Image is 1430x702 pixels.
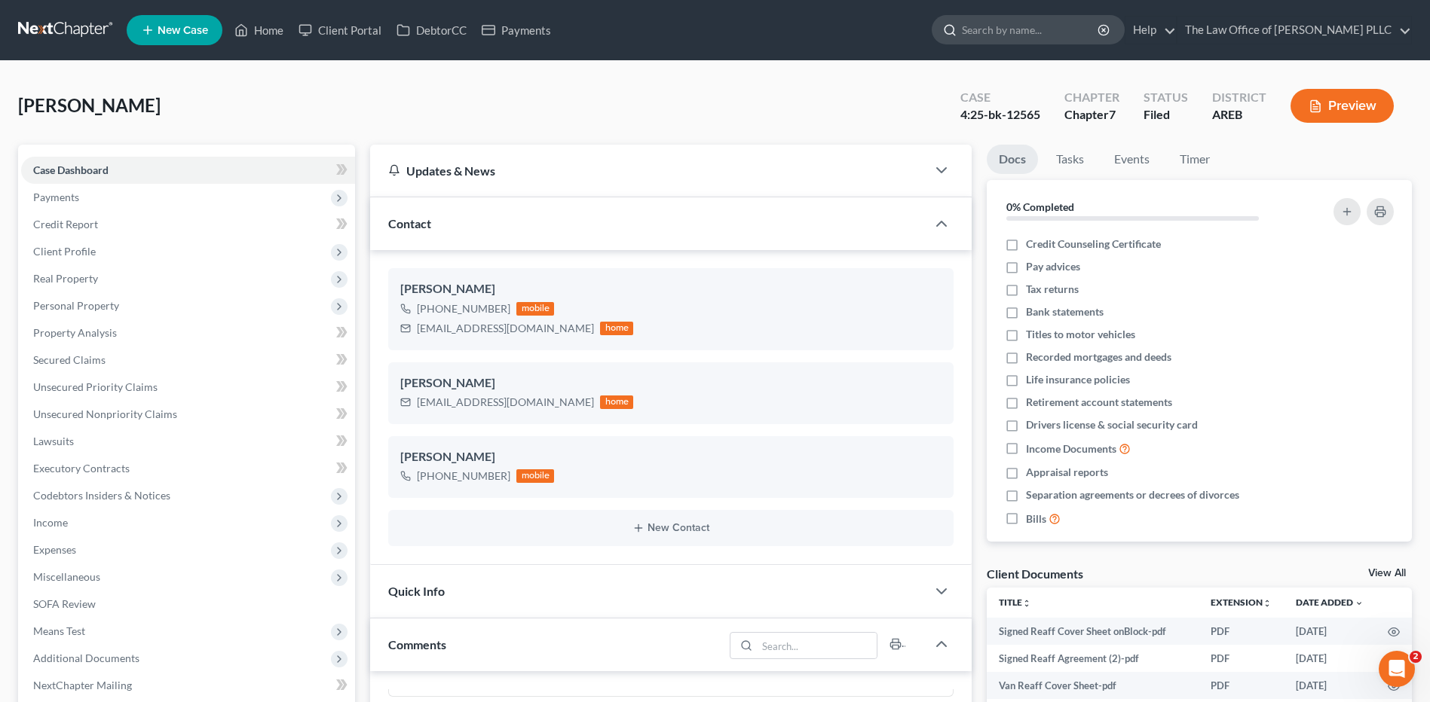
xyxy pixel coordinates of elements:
div: Chapter [1064,89,1119,106]
a: Secured Claims [21,346,355,374]
i: expand_more [1355,599,1364,608]
a: Date Added expand_more [1296,597,1364,608]
span: Miscellaneous [33,570,100,583]
td: PDF [1199,645,1284,672]
a: SOFA Review [21,591,355,618]
a: The Law Office of [PERSON_NAME] PLLC [1177,17,1411,44]
iframe: Intercom live chat [1379,651,1415,687]
span: Income Documents [1026,441,1116,456]
span: Additional Documents [33,652,139,664]
a: Events [1102,145,1162,174]
td: [DATE] [1284,645,1376,672]
button: New Contact [400,522,942,534]
a: Timer [1168,145,1222,174]
a: Unsecured Priority Claims [21,374,355,401]
a: Docs [987,145,1038,174]
a: Help [1125,17,1176,44]
span: Income [33,516,68,529]
span: Personal Property [33,299,119,312]
span: Payments [33,191,79,203]
span: Recorded mortgages and deeds [1026,349,1171,365]
td: Signed Reaff Agreement (2)-pdf [987,645,1199,672]
a: Client Portal [291,17,389,44]
div: Status [1144,89,1188,106]
span: Life insurance policies [1026,372,1130,387]
span: 7 [1109,107,1116,121]
span: 2 [1410,651,1422,663]
div: [PHONE_NUMBER] [417,469,510,484]
div: [PHONE_NUMBER] [417,301,510,316]
span: Unsecured Nonpriority Claims [33,407,177,420]
a: NextChapter Mailing [21,672,355,699]
div: Filed [1144,106,1188,124]
div: [PERSON_NAME] [400,448,942,466]
span: Property Analysis [33,326,117,339]
a: Property Analysis [21,319,355,346]
a: Payments [474,17,559,44]
td: Van Reaff Cover Sheet-pdf [987,672,1199,699]
span: Client Profile [33,245,96,258]
span: SOFA Review [33,597,96,610]
span: Means Test [33,624,85,637]
div: Chapter [1064,106,1119,124]
a: Extensionunfold_more [1211,597,1272,608]
span: Codebtors Insiders & Notices [33,489,170,502]
div: District [1212,89,1266,106]
span: Quick Info [388,584,445,598]
span: Credit Report [33,218,98,230]
span: Secured Claims [33,353,106,366]
td: PDF [1199,618,1284,645]
a: Unsecured Nonpriority Claims [21,401,355,428]
strong: 0% Completed [1006,200,1074,213]
a: Lawsuits [21,428,355,455]
div: home [600,395,633,409]
span: Pay advices [1026,259,1080,274]
span: Bank statements [1026,304,1104,319]
span: Contact [388,216,431,230]
div: [PERSON_NAME] [400,280,942,298]
span: Titles to motor vehicles [1026,327,1135,342]
span: New Case [158,25,208,36]
span: Case Dashboard [33,163,109,176]
span: NextChapter Mailing [33,679,132,691]
div: Client Documents [987,566,1083,581]
i: unfold_more [1022,599,1031,608]
span: Appraisal reports [1026,465,1108,480]
a: Tasks [1044,145,1096,174]
span: Lawsuits [33,435,74,447]
input: Search by name... [962,16,1100,44]
td: [DATE] [1284,618,1376,645]
div: Case [960,89,1040,106]
span: Executory Contracts [33,462,130,475]
div: Updates & News [388,163,908,179]
i: unfold_more [1263,599,1272,608]
a: Executory Contracts [21,455,355,482]
td: [DATE] [1284,672,1376,699]
a: DebtorCC [389,17,474,44]
div: [EMAIL_ADDRESS][DOMAIN_NAME] [417,395,594,410]
a: View All [1368,568,1406,578]
span: Drivers license & social security card [1026,417,1198,432]
div: AREB [1212,106,1266,124]
span: Comments [388,637,446,652]
input: Search... [757,633,877,658]
a: Case Dashboard [21,157,355,184]
span: Tax returns [1026,282,1079,297]
a: Titleunfold_more [999,597,1031,608]
td: Signed Reaff Cover Sheet onBlock-pdf [987,618,1199,645]
div: home [600,322,633,335]
span: Credit Counseling Certificate [1026,237,1161,252]
div: mobile [516,302,554,316]
span: [PERSON_NAME] [18,94,161,116]
td: PDF [1199,672,1284,699]
span: Separation agreements or decrees of divorces [1026,487,1239,502]
span: Bills [1026,511,1046,526]
span: Unsecured Priority Claims [33,380,158,393]
div: [EMAIL_ADDRESS][DOMAIN_NAME] [417,321,594,336]
span: Retirement account statements [1026,395,1172,410]
span: Real Property [33,272,98,285]
span: Expenses [33,543,76,556]
button: Preview [1291,89,1394,123]
a: Credit Report [21,211,355,238]
div: 4:25-bk-12565 [960,106,1040,124]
